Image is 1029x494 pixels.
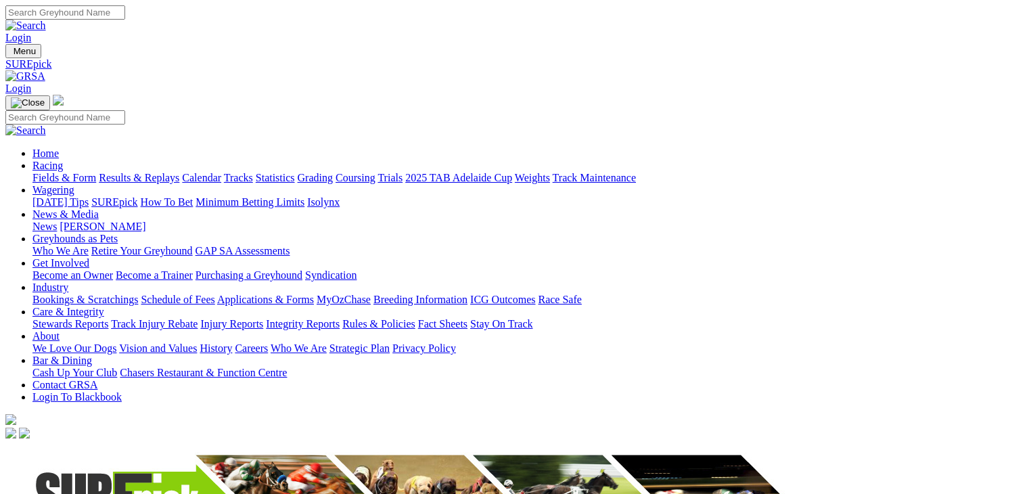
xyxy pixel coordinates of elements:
a: Contact GRSA [32,379,97,390]
a: News [32,221,57,232]
a: Track Injury Rebate [111,318,198,330]
a: Strategic Plan [329,342,390,354]
a: Become a Trainer [116,269,193,281]
img: Close [11,97,45,108]
a: Login [5,32,31,43]
a: Coursing [336,172,375,183]
a: History [200,342,232,354]
a: Home [32,148,59,159]
div: About [32,342,1024,355]
a: Who We Are [32,245,89,256]
div: Wagering [32,196,1024,208]
a: Login [5,83,31,94]
a: 2025 TAB Adelaide Cup [405,172,512,183]
a: Vision and Values [119,342,197,354]
a: Privacy Policy [392,342,456,354]
a: Schedule of Fees [141,294,214,305]
div: Bar & Dining [32,367,1024,379]
a: Isolynx [307,196,340,208]
a: ICG Outcomes [470,294,535,305]
input: Search [5,110,125,125]
a: Stewards Reports [32,318,108,330]
a: About [32,330,60,342]
a: Fields & Form [32,172,96,183]
img: GRSA [5,70,45,83]
img: Search [5,125,46,137]
div: Racing [32,172,1024,184]
a: How To Bet [141,196,193,208]
a: Care & Integrity [32,306,104,317]
a: Bookings & Scratchings [32,294,138,305]
a: MyOzChase [317,294,371,305]
a: Tracks [224,172,253,183]
img: twitter.svg [19,428,30,439]
span: Menu [14,46,36,56]
input: Search [5,5,125,20]
a: Login To Blackbook [32,391,122,403]
div: Greyhounds as Pets [32,245,1024,257]
a: [DATE] Tips [32,196,89,208]
a: News & Media [32,208,99,220]
a: Wagering [32,184,74,196]
a: Stay On Track [470,318,532,330]
a: Integrity Reports [266,318,340,330]
a: Applications & Forms [217,294,314,305]
img: Search [5,20,46,32]
a: Get Involved [32,257,89,269]
a: Track Maintenance [553,172,636,183]
a: Greyhounds as Pets [32,233,118,244]
a: Retire Your Greyhound [91,245,193,256]
a: Rules & Policies [342,318,415,330]
a: Injury Reports [200,318,263,330]
a: Who We Are [271,342,327,354]
a: Race Safe [538,294,581,305]
div: Get Involved [32,269,1024,282]
a: [PERSON_NAME] [60,221,145,232]
a: Syndication [305,269,357,281]
a: Weights [515,172,550,183]
a: Careers [235,342,268,354]
a: Industry [32,282,68,293]
img: logo-grsa-white.png [5,414,16,425]
a: Cash Up Your Club [32,367,117,378]
a: Breeding Information [373,294,467,305]
a: Calendar [182,172,221,183]
div: News & Media [32,221,1024,233]
a: Racing [32,160,63,171]
a: SUREpick [91,196,137,208]
a: Grading [298,172,333,183]
img: facebook.svg [5,428,16,439]
a: Purchasing a Greyhound [196,269,302,281]
a: Statistics [256,172,295,183]
a: Fact Sheets [418,318,467,330]
a: Become an Owner [32,269,113,281]
div: Care & Integrity [32,318,1024,330]
a: Results & Replays [99,172,179,183]
button: Toggle navigation [5,95,50,110]
a: Bar & Dining [32,355,92,366]
a: Minimum Betting Limits [196,196,304,208]
img: logo-grsa-white.png [53,95,64,106]
a: Chasers Restaurant & Function Centre [120,367,287,378]
a: Trials [378,172,403,183]
a: SUREpick [5,58,1024,70]
a: GAP SA Assessments [196,245,290,256]
div: Industry [32,294,1024,306]
a: We Love Our Dogs [32,342,116,354]
button: Toggle navigation [5,44,41,58]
